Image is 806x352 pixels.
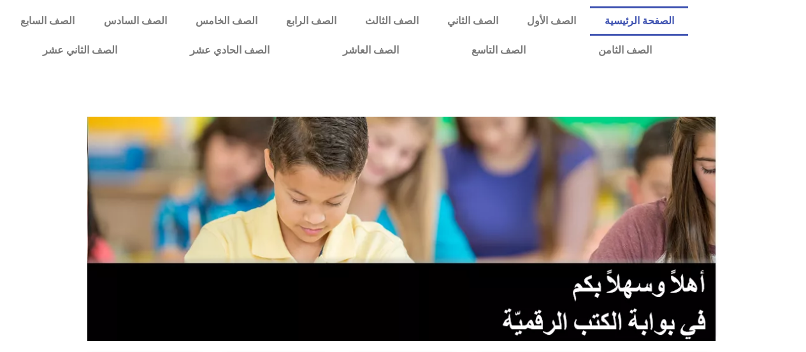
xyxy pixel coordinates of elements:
a: الصف السابع [6,6,89,36]
a: الصف الثامن [562,36,688,65]
a: الصف الأول [512,6,590,36]
a: الصف الحادي عشر [154,36,306,65]
a: الصف الثالث [350,6,433,36]
a: الصف الثاني [433,6,512,36]
a: الصف التاسع [435,36,562,65]
a: الصف السادس [89,6,181,36]
a: الصف الرابع [271,6,350,36]
a: الصفحة الرئيسية [590,6,688,36]
a: الصف العاشر [306,36,435,65]
a: الصف الخامس [181,6,271,36]
a: الصف الثاني عشر [6,36,154,65]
